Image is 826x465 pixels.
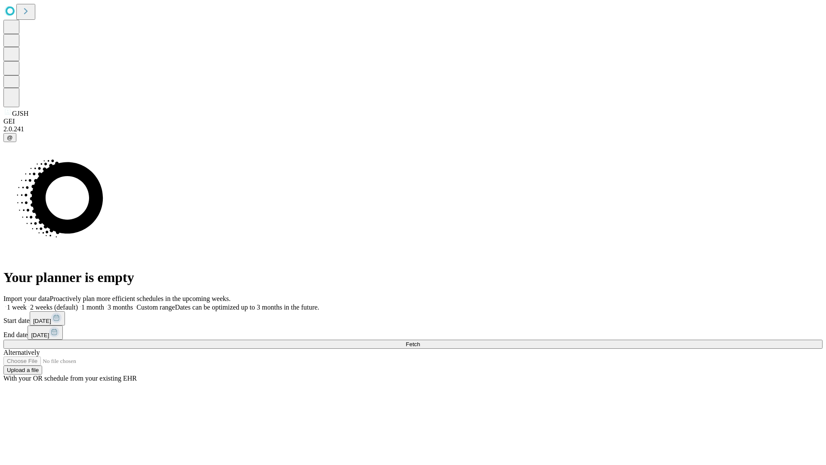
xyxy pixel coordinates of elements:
span: Alternatively [3,349,40,356]
span: Fetch [406,341,420,347]
span: [DATE] [31,332,49,338]
div: 2.0.241 [3,125,823,133]
span: 1 month [81,304,104,311]
span: 2 weeks (default) [30,304,78,311]
h1: Your planner is empty [3,270,823,285]
span: Dates can be optimized up to 3 months in the future. [175,304,319,311]
div: Start date [3,311,823,325]
button: Upload a file [3,366,42,375]
button: @ [3,133,16,142]
button: [DATE] [28,325,63,340]
div: End date [3,325,823,340]
span: With your OR schedule from your existing EHR [3,375,137,382]
div: GEI [3,118,823,125]
span: Custom range [136,304,175,311]
span: 1 week [7,304,27,311]
span: 3 months [108,304,133,311]
span: Proactively plan more efficient schedules in the upcoming weeks. [50,295,231,302]
span: GJSH [12,110,28,117]
span: Import your data [3,295,50,302]
button: [DATE] [30,311,65,325]
button: Fetch [3,340,823,349]
span: @ [7,134,13,141]
span: [DATE] [33,318,51,324]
